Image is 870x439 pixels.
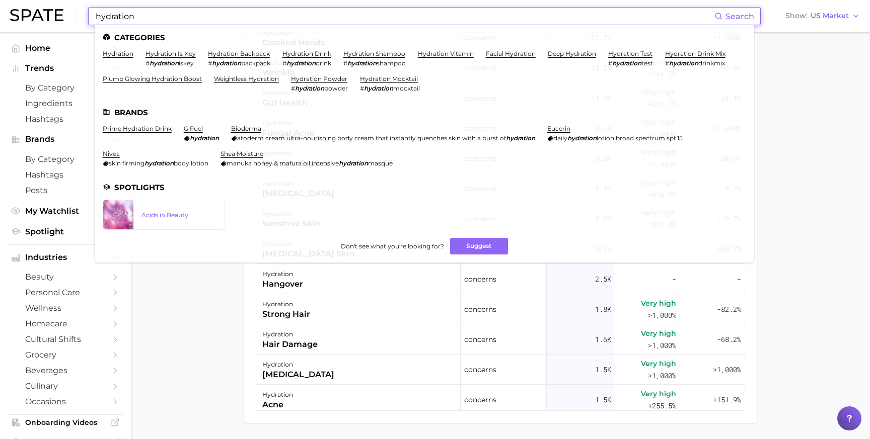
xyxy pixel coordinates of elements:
span: Onboarding Videos [25,418,106,427]
span: >1,000% [713,365,741,374]
span: >1,000% [648,340,676,350]
span: # [208,59,212,67]
a: wellness [8,300,123,316]
span: by Category [25,83,106,93]
span: US Market [811,13,849,19]
span: manuka honey & mafura oil intensive [227,159,339,167]
em: hydration [144,159,174,167]
em: hydration [364,84,393,92]
span: lotion broad spectrum spf 15 [597,134,683,142]
a: weightless hydration [214,75,279,82]
a: Hashtags [8,167,123,183]
span: >1,000% [648,371,676,380]
span: # [146,59,150,67]
a: beverages [8,363,123,378]
div: hydration [262,268,303,280]
a: occasions [8,394,123,409]
a: shea moisture [221,150,263,157]
li: Brands [103,108,746,117]
a: personal care [8,285,123,300]
em: hydration [339,159,368,167]
a: culinary [8,378,123,394]
span: skin firming [109,159,144,167]
a: hydration powder [291,75,347,82]
a: Ingredients [8,96,123,111]
a: deep hydration [548,50,596,57]
em: hydration [612,59,641,67]
span: Posts [25,186,106,195]
span: My Watchlist [25,206,106,216]
span: occasions [25,397,106,406]
span: Very high [641,297,676,309]
button: Trends [8,61,123,76]
span: 1.8k [595,303,611,315]
span: - [672,273,676,285]
a: grocery [8,347,123,363]
a: bioderma [231,125,261,132]
span: personal care [25,288,106,297]
span: powder [324,84,348,92]
span: - [737,273,741,285]
span: 2.5k [595,273,611,285]
span: by Category [25,154,106,164]
a: hydration test [608,50,652,57]
a: cultural shifts [8,331,123,347]
button: hydrationstrong hairconcerns1.8kVery high>1,000%-82.2% [256,294,745,324]
img: SPATE [10,9,63,21]
span: beverages [25,366,106,375]
em: hydration [669,59,698,67]
span: Very high [641,358,676,370]
a: hydration is key [146,50,196,57]
button: hydrationhangoverconcerns2.5k-- [256,264,745,294]
span: iskey [179,59,194,67]
span: +255.5% [648,400,676,412]
span: 1.6k [595,333,611,345]
a: hydration mocktail [360,75,418,82]
em: hydration [295,84,324,92]
a: hydration backpack [208,50,270,57]
span: wellness [25,303,106,313]
span: # [665,59,669,67]
span: mocktail [393,84,420,92]
button: Suggest [450,238,508,254]
span: Spotlight [25,227,106,236]
span: Hashtags [25,114,106,124]
div: strong hair [262,308,310,320]
a: Acids in Beauty [103,200,225,230]
em: hydration [190,134,219,142]
span: concerns [464,333,496,345]
a: facial hydration [486,50,536,57]
div: hydration [262,328,318,340]
a: eucerin [547,125,570,132]
span: cultural shifts [25,334,106,344]
span: homecare [25,319,106,328]
li: Spotlights [103,183,746,192]
em: hydration [212,59,241,67]
span: Industries [25,253,106,262]
a: nivea [103,150,120,157]
div: [MEDICAL_DATA] [262,369,334,381]
span: Home [25,43,106,53]
li: Categories [103,33,746,42]
button: ShowUS Market [783,10,862,23]
span: +151.9% [713,394,741,406]
span: # [360,84,364,92]
span: -68.2% [717,333,741,345]
span: # [282,59,286,67]
a: Hashtags [8,111,123,127]
button: hydration[MEDICAL_DATA]concerns1.5kVery high>1,000%>1,000% [256,355,745,385]
em: hydration [506,134,535,142]
em: hydration [567,134,597,142]
em: hydration [286,59,316,67]
a: g fuel [184,125,203,132]
a: Posts [8,183,123,198]
span: Brands [25,135,106,144]
a: prime hydration drink [103,125,172,132]
span: daily [553,134,567,142]
span: Trends [25,64,106,73]
span: >1,000% [648,310,676,320]
a: hydration drink mix [665,50,726,57]
span: shampoo [377,59,406,67]
span: culinary [25,381,106,391]
span: Don't see what you're looking for? [341,242,444,250]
